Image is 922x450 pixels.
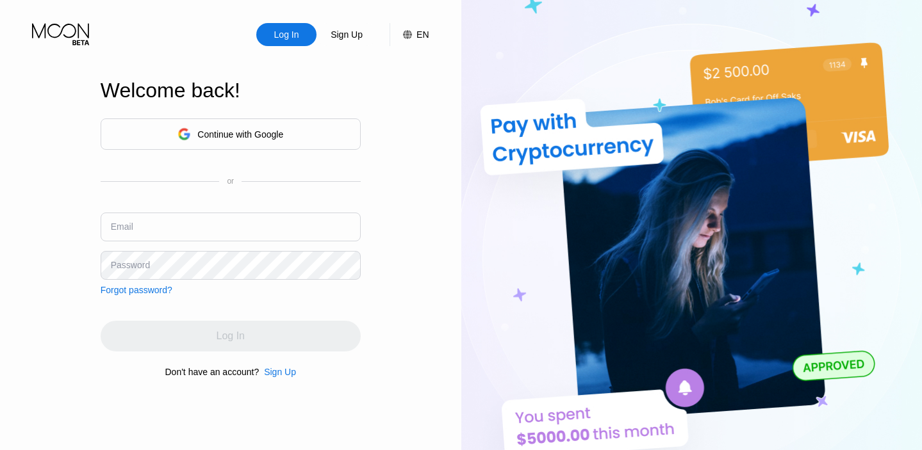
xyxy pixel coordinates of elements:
[329,28,364,41] div: Sign Up
[101,79,361,102] div: Welcome back!
[111,260,150,270] div: Password
[416,29,429,40] div: EN
[101,118,361,150] div: Continue with Google
[259,367,296,377] div: Sign Up
[165,367,259,377] div: Don't have an account?
[197,129,283,140] div: Continue with Google
[101,285,172,295] div: Forgot password?
[227,177,234,186] div: or
[273,28,300,41] div: Log In
[111,221,133,232] div: Email
[390,23,429,46] div: EN
[264,367,296,377] div: Sign Up
[317,23,377,46] div: Sign Up
[256,23,317,46] div: Log In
